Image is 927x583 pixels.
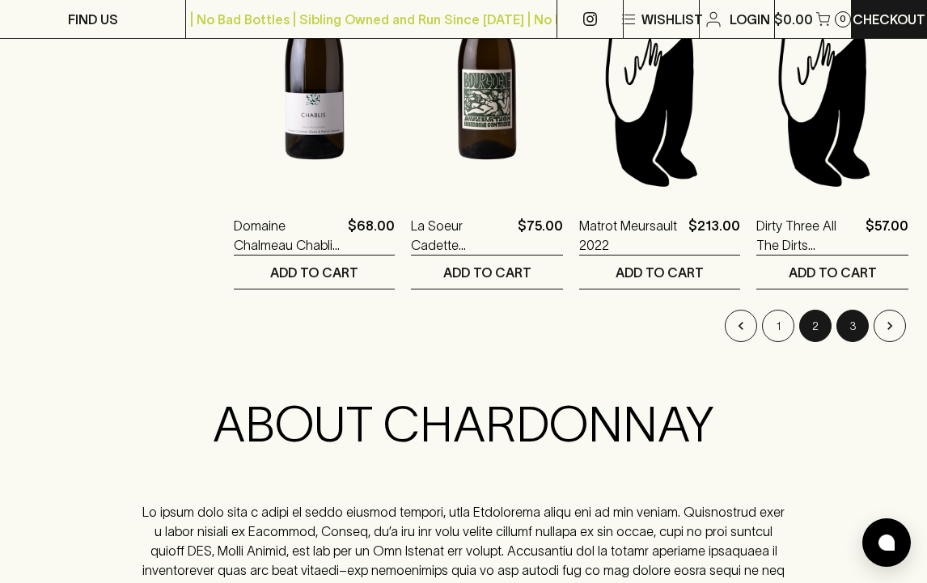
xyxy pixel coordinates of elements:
[234,310,908,342] nav: pagination navigation
[688,216,740,255] p: $213.00
[579,216,682,255] a: Matrot Meursault 2022
[874,310,906,342] button: Go to next page
[348,216,395,255] p: $68.00
[730,10,770,29] p: Login
[756,216,859,255] a: Dirty Three All The Dirts Chardonnay 2024
[774,10,813,29] p: $0.00
[270,263,358,282] p: ADD TO CART
[443,263,531,282] p: ADD TO CART
[616,263,704,282] p: ADD TO CART
[411,256,563,289] button: ADD TO CART
[234,216,341,255] a: Domaine Chalmeau Chablis 2022
[68,10,118,29] p: FIND US
[756,256,908,289] button: ADD TO CART
[853,10,925,29] p: Checkout
[234,256,395,289] button: ADD TO CART
[878,534,895,551] img: bubble-icon
[799,310,832,342] button: page 2
[139,395,788,454] h2: ABOUT CHARDONNAY
[579,256,740,289] button: ADD TO CART
[762,310,794,342] button: Go to page 1
[789,263,877,282] p: ADD TO CART
[725,310,757,342] button: Go to previous page
[840,15,846,23] p: 0
[641,10,703,29] p: Wishlist
[518,216,563,255] p: $75.00
[866,216,908,255] p: $57.00
[836,310,869,342] button: Go to page 3
[411,216,511,255] a: La Soeur Cadette Bourgogne Blanc 2023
